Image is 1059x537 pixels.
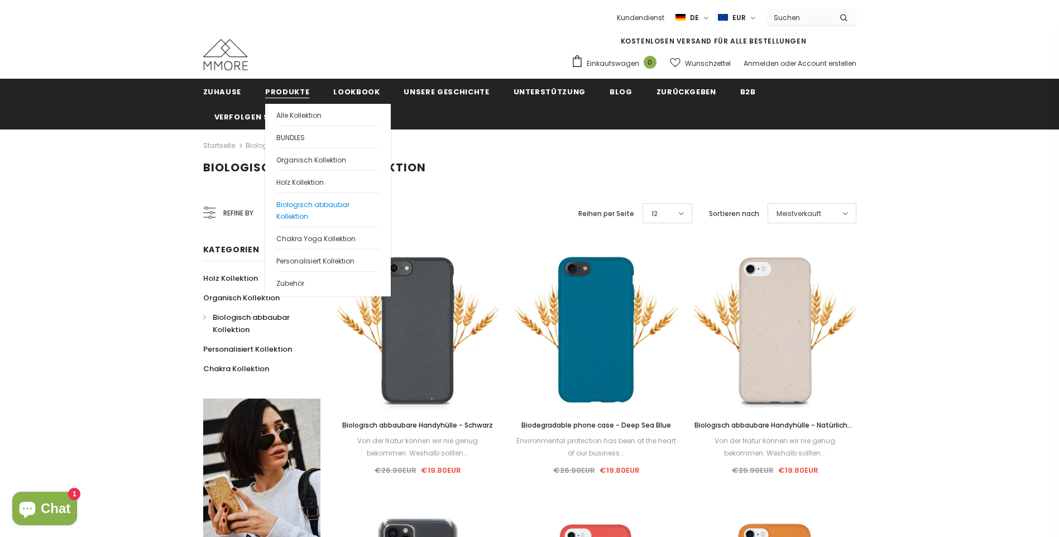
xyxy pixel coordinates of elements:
span: BUNDLES [276,133,305,142]
a: Organisch Kollektion [203,288,280,308]
span: Alle Kollektion [276,111,322,120]
img: MMORE Cases [203,39,248,70]
a: Account erstellen [798,59,856,68]
a: Zurückgeben [657,79,716,104]
span: Kundendienst [617,13,664,22]
a: Biologisch abbaubar Kollektion [246,141,352,150]
span: Meistverkauft [777,208,821,219]
a: Chakra Kollektion [203,359,269,378]
span: Biologisch abbaubar Kollektion [276,200,349,221]
span: Chakra Kollektion [203,363,269,374]
a: Biologisch abbaubare Handyhülle - Natürliches Weiß [694,419,856,431]
a: Verfolgen Sie Ihre Bestellung [214,104,350,129]
a: Wunschzettel [670,54,731,73]
span: Personalisiert Kollektion [276,256,354,266]
a: Biologisch abbaubar Kollektion [203,308,308,339]
img: i-lang-2.png [675,13,686,22]
div: Environmental protection has been at the heart of our business... [515,435,677,459]
a: Einkaufswagen 0 [571,55,662,71]
a: Unterstützung [514,79,586,104]
a: Zuhause [203,79,242,104]
a: Biodegradable phone case - Deep Sea Blue [515,419,677,431]
span: Personalisiert Kollektion [203,344,292,354]
span: Blog [610,87,632,97]
span: Zubehör [276,279,304,288]
span: Holz Kollektion [276,178,324,187]
span: oder [780,59,796,68]
span: Wunschzettel [685,58,731,69]
a: Lookbook [333,79,380,104]
span: Biologisch abbaubare Handyhülle - Schwarz [342,420,493,430]
span: €26.90EUR [732,465,774,476]
span: Chakra Yoga Kollektion [276,234,356,243]
span: Zurückgeben [657,87,716,97]
a: BUNDLES [276,126,380,148]
span: de [690,12,699,23]
label: Sortieren nach [709,208,759,219]
span: Biologisch abbaubar Kollektion [213,312,290,335]
a: Startseite [203,139,235,152]
span: Einkaufswagen [587,58,639,69]
span: €19.80EUR [421,465,461,476]
a: Unsere Geschichte [404,79,489,104]
a: Zubehör [276,271,380,294]
div: Von der Natur können wir nie genug bekommen. Weshalb sollten... [694,435,856,459]
span: Unsere Geschichte [404,87,489,97]
a: Biologisch abbaubare Handyhülle - Schwarz [337,419,499,431]
span: Organisch Kollektion [203,293,280,303]
a: Holz Kollektion [276,170,380,193]
input: Search Site [767,9,831,26]
span: Unterstützung [514,87,586,97]
span: 0 [644,56,657,69]
span: €19.80EUR [778,465,818,476]
a: Personalisiert Kollektion [276,249,380,271]
a: Personalisiert Kollektion [203,339,292,359]
a: B2B [740,79,756,104]
span: Holz Kollektion [203,273,258,284]
a: Produkte [265,79,309,104]
a: Biologisch abbaubar Kollektion [276,193,380,227]
a: Blog [610,79,632,104]
span: 12 [651,208,658,219]
span: B2B [740,87,756,97]
span: Organisch Kollektion [276,155,346,165]
span: Verfolgen Sie Ihre Bestellung [214,112,350,122]
span: €26.90EUR [553,465,595,476]
a: Organisch Kollektion [276,148,380,170]
span: EUR [732,12,746,23]
span: Produkte [265,87,309,97]
div: Von der Natur können wir nie genug bekommen. Weshalb sollten... [337,435,499,459]
a: Alle Kollektion [276,104,380,126]
a: Anmelden [744,59,779,68]
inbox-online-store-chat: Onlineshop-Chat von Shopify [9,492,80,528]
label: Reihen per Seite [578,208,634,219]
span: Lookbook [333,87,380,97]
span: KOSTENLOSEN VERSAND FÜR ALLE BESTELLUNGEN [621,36,807,46]
span: Biologisch abbaubare Handyhülle - Natürliches Weiß [694,420,856,442]
a: Holz Kollektion [203,268,258,288]
span: €26.90EUR [375,465,416,476]
span: Zuhause [203,87,242,97]
span: €19.80EUR [600,465,640,476]
span: Biodegradable phone case - Deep Sea Blue [521,420,671,430]
span: Refine by [223,207,253,219]
span: Kategorien [203,244,260,255]
a: Chakra Yoga Kollektion [276,227,380,249]
span: Biologisch abbaubar Kollektion [203,160,426,175]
